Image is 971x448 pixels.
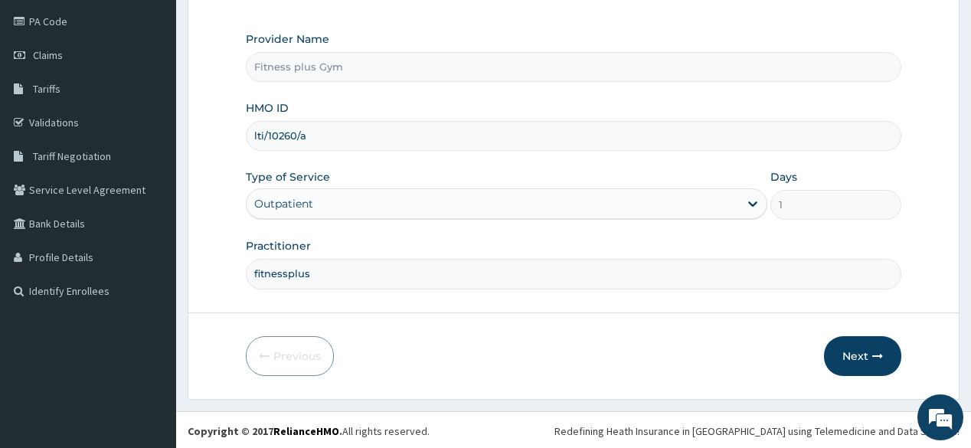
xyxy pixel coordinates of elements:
button: Previous [246,336,334,376]
label: Days [770,169,797,185]
div: Minimize live chat window [251,8,288,44]
input: Enter HMO ID [246,121,901,151]
a: RelianceHMO [273,424,339,438]
label: HMO ID [246,100,289,116]
label: Provider Name [246,31,329,47]
label: Type of Service [246,169,330,185]
button: Next [824,336,901,376]
span: Tariffs [33,82,60,96]
textarea: Type your message and hit 'Enter' [8,291,292,345]
img: d_794563401_company_1708531726252_794563401 [28,77,62,115]
strong: Copyright © 2017 . [188,424,342,438]
label: Practitioner [246,238,311,253]
div: Chat with us now [80,86,257,106]
input: Enter Name [246,259,901,289]
span: Claims [33,48,63,62]
span: Tariff Negotiation [33,149,111,163]
span: We're online! [89,129,211,284]
div: Redefining Heath Insurance in [GEOGRAPHIC_DATA] using Telemedicine and Data Science! [554,423,960,439]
